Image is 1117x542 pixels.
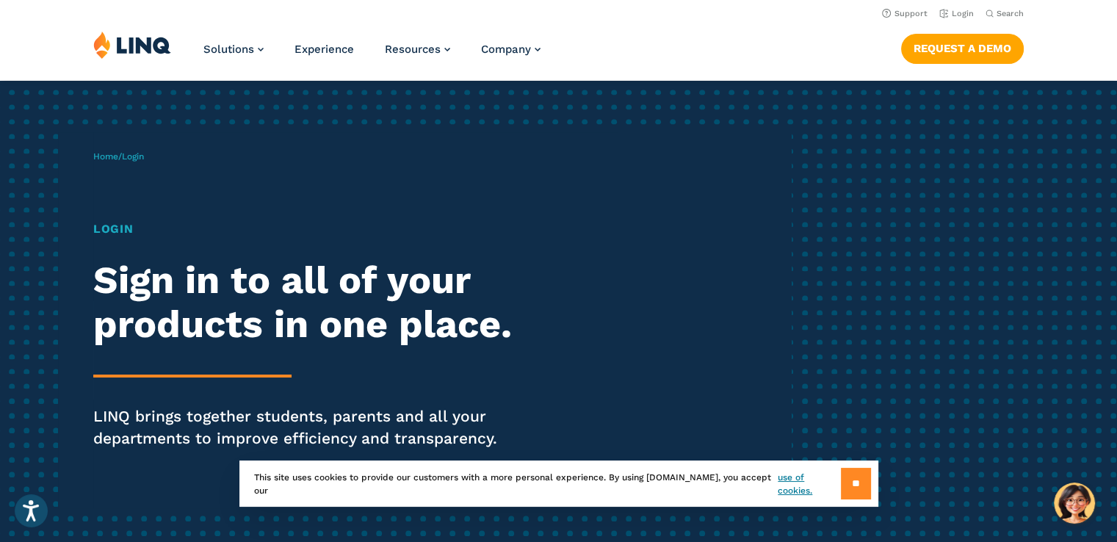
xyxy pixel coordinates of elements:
h1: Login [93,220,524,238]
a: Support [882,9,928,18]
span: Login [122,151,144,162]
div: This site uses cookies to provide our customers with a more personal experience. By using [DOMAIN... [239,460,878,507]
a: Solutions [203,43,264,56]
span: / [93,151,144,162]
a: Request a Demo [901,34,1024,63]
h2: Sign in to all of your products in one place. [93,259,524,347]
a: Company [481,43,541,56]
span: Resources [385,43,441,56]
a: Resources [385,43,450,56]
span: Company [481,43,531,56]
nav: Button Navigation [901,31,1024,63]
span: Solutions [203,43,254,56]
span: Search [997,9,1024,18]
p: LINQ brings together students, parents and all your departments to improve efficiency and transpa... [93,405,524,449]
a: Home [93,151,118,162]
a: Login [939,9,974,18]
a: Experience [294,43,354,56]
button: Open Search Bar [986,8,1024,19]
nav: Primary Navigation [203,31,541,79]
button: Hello, have a question? Let’s chat. [1054,483,1095,524]
img: LINQ | K‑12 Software [93,31,171,59]
a: use of cookies. [778,471,840,497]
